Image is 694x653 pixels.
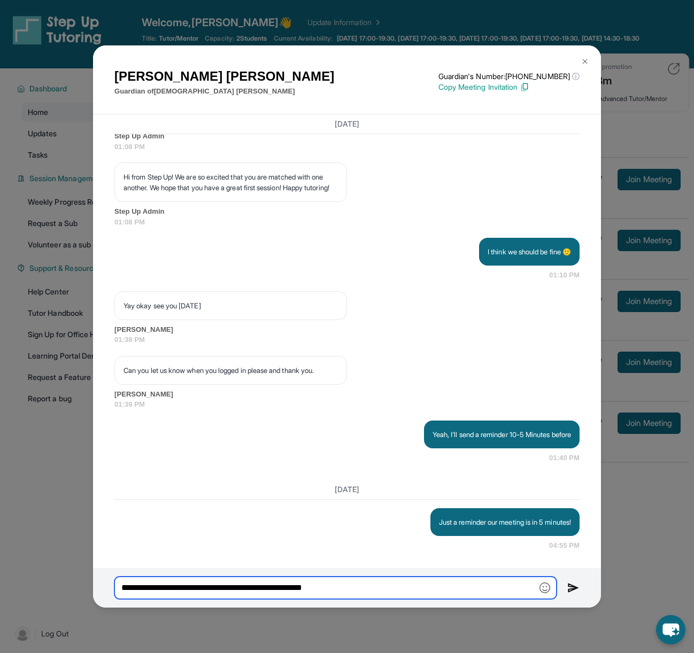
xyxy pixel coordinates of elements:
p: Guardian's Number: [PHONE_NUMBER] [438,71,580,82]
span: 01:10 PM [549,270,580,281]
p: Yeah, I'll send a reminder 10-5 Minutes before [433,429,571,440]
span: [PERSON_NAME] [114,389,580,400]
span: Step Up Admin [114,206,580,217]
span: 01:38 PM [114,335,580,345]
p: Copy Meeting Invitation [438,82,580,92]
img: Copy Icon [520,82,529,92]
p: Just a reminder our meeting is in 5 minutes! [439,517,571,527]
img: Emoji [539,582,550,593]
h1: [PERSON_NAME] [PERSON_NAME] [114,67,334,86]
p: Can you let us know when you logged in please and thank you. [124,365,338,376]
span: 01:08 PM [114,217,580,228]
img: Send icon [567,581,580,594]
p: Yay okay see you [DATE] [124,300,338,311]
span: ⓘ [572,71,580,82]
p: Guardian of [DEMOGRAPHIC_DATA] [PERSON_NAME] [114,86,334,97]
span: 01:08 PM [114,142,580,152]
h3: [DATE] [114,119,580,129]
p: Hi from Step Up! We are so excited that you are matched with one another. We hope that you have a... [124,172,338,193]
h3: [DATE] [114,484,580,495]
span: Step Up Admin [114,131,580,142]
button: chat-button [656,615,685,644]
span: [PERSON_NAME] [114,324,580,335]
span: 01:39 PM [114,399,580,410]
span: 04:55 PM [549,540,580,551]
p: I think we should be fine 🙂 [488,246,571,257]
span: 01:40 PM [549,453,580,463]
img: Close Icon [581,57,589,66]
